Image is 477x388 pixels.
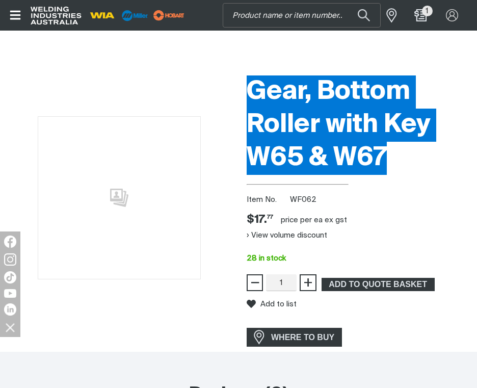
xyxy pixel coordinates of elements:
span: ADD TO QUOTE BASKET [323,278,434,291]
span: 28 in stock [247,254,286,262]
img: Instagram [4,253,16,266]
h1: Gear, Bottom Roller with Key W65 & W67 [247,75,469,175]
button: View volume discount [247,227,327,244]
img: Facebook [4,236,16,248]
input: Product name or item number... [223,4,380,27]
sup: 77 [267,214,273,220]
img: LinkedIn [4,303,16,316]
div: Price [247,213,273,227]
div: ex gst [325,215,347,225]
span: + [303,274,313,291]
img: No image for this product [38,116,201,279]
span: Item No. [247,194,288,206]
span: − [250,274,260,291]
img: YouTube [4,289,16,298]
span: Add to list [260,300,297,308]
button: Add to list [247,299,297,308]
span: WF062 [290,196,316,203]
div: price per EA [281,215,323,225]
button: Search products [347,3,381,27]
img: hide socials [2,319,19,336]
a: WHERE TO BUY [247,328,342,347]
button: Add Gear, Bottom Roller with Key W65 & W67 to the shopping cart [322,278,435,291]
span: $17. [247,213,273,227]
img: TikTok [4,271,16,283]
span: WHERE TO BUY [264,329,341,346]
